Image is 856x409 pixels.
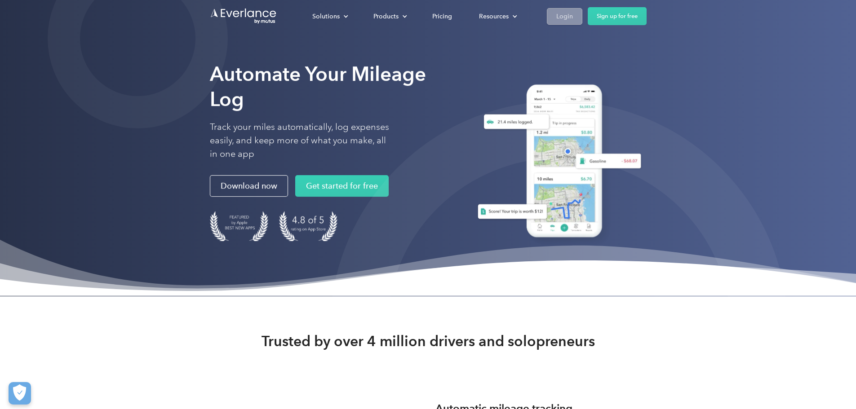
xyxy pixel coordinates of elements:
[210,8,277,25] a: Go to homepage
[423,9,461,24] a: Pricing
[262,332,595,350] strong: Trusted by over 4 million drivers and solopreneurs
[547,8,582,25] a: Login
[373,11,399,22] div: Products
[312,11,340,22] div: Solutions
[432,11,452,22] div: Pricing
[467,78,647,248] img: Everlance, mileage tracker app, expense tracking app
[470,9,524,24] div: Resources
[303,9,355,24] div: Solutions
[556,11,573,22] div: Login
[210,175,288,197] a: Download now
[364,9,414,24] div: Products
[295,175,389,197] a: Get started for free
[9,382,31,405] button: Cookies Settings
[279,211,337,241] img: 4.9 out of 5 stars on the app store
[210,211,268,241] img: Badge for Featured by Apple Best New Apps
[210,62,426,111] strong: Automate Your Mileage Log
[479,11,509,22] div: Resources
[588,7,647,25] a: Sign up for free
[210,120,390,161] p: Track your miles automatically, log expenses easily, and keep more of what you make, all in one app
